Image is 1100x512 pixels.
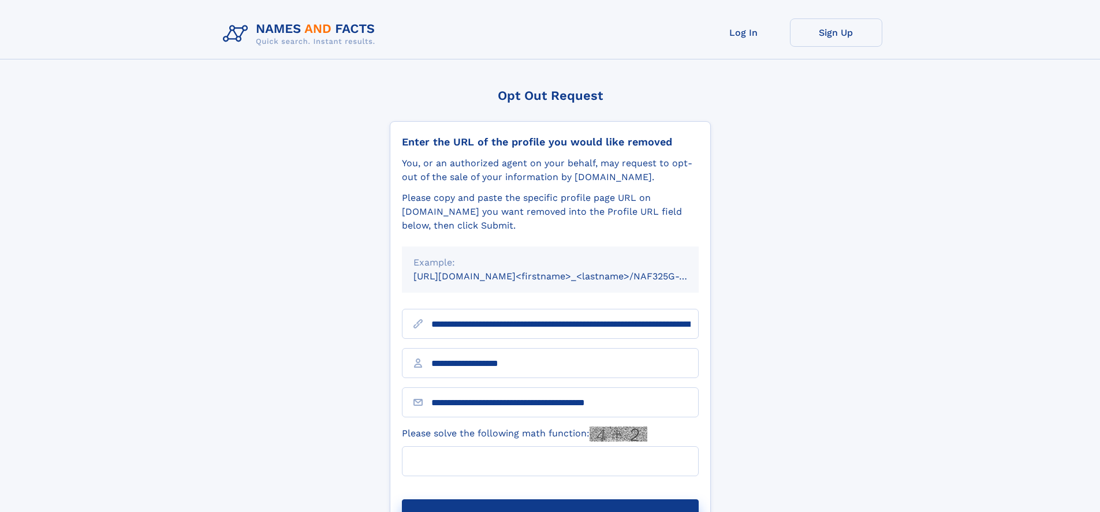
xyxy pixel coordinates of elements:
[413,256,687,270] div: Example:
[390,88,711,103] div: Opt Out Request
[402,427,647,442] label: Please solve the following math function:
[218,18,385,50] img: Logo Names and Facts
[790,18,882,47] a: Sign Up
[402,136,699,148] div: Enter the URL of the profile you would like removed
[402,191,699,233] div: Please copy and paste the specific profile page URL on [DOMAIN_NAME] you want removed into the Pr...
[402,156,699,184] div: You, or an authorized agent on your behalf, may request to opt-out of the sale of your informatio...
[413,271,721,282] small: [URL][DOMAIN_NAME]<firstname>_<lastname>/NAF325G-xxxxxxxx
[698,18,790,47] a: Log In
